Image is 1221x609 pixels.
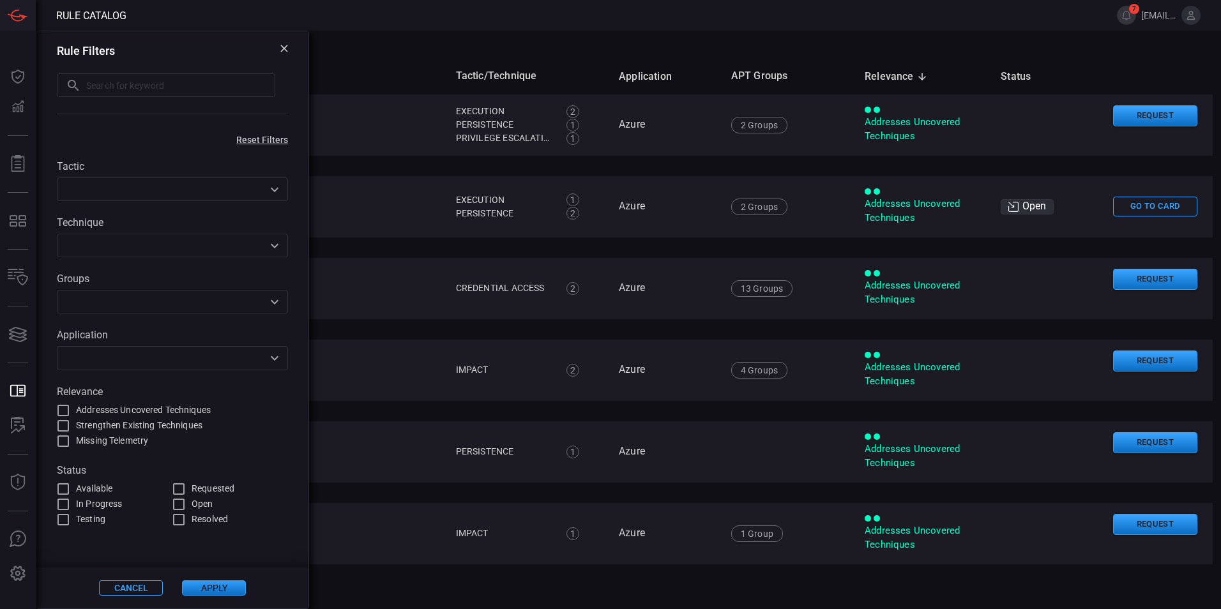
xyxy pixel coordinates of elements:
button: Open [266,237,284,255]
span: Open [192,497,213,511]
span: Status [1001,69,1047,84]
td: Azure [609,503,721,564]
div: Persistence [456,118,552,132]
span: Rule Catalog [56,10,126,22]
button: 7 [1117,6,1136,25]
div: Impact [456,527,552,540]
button: Preferences [3,559,33,589]
label: Relevance [57,386,288,398]
button: Detections [3,92,33,123]
div: 13 Groups [731,280,793,297]
button: Open [266,293,284,311]
div: 2 [566,282,579,295]
span: Testing [76,513,105,526]
button: Dashboard [3,61,33,92]
span: Addresses Uncovered Techniques [76,403,211,417]
div: Addresses Uncovered Techniques [865,279,980,306]
div: 2 [566,207,579,220]
div: Privilege Escalation [456,132,552,145]
div: 1 [566,119,579,132]
button: Open [266,349,284,367]
span: 7 [1129,4,1139,14]
td: Azure [609,340,721,401]
th: APT Groups [721,58,854,94]
div: Impact [456,363,552,377]
td: Azure [609,94,721,156]
div: Execution [456,105,552,118]
span: Strengthen Existing Techniques [76,419,202,432]
div: 1 [566,132,579,145]
label: Status [57,464,288,476]
button: Reset Filters [216,135,308,145]
span: [EMAIL_ADDRESS][DOMAIN_NAME] [1141,10,1176,20]
div: Addresses Uncovered Techniques [865,361,980,388]
button: Request [1113,105,1197,126]
div: 1 [566,527,579,540]
button: Request [1113,514,1197,535]
label: Tactic [57,160,288,172]
span: Available [76,482,112,495]
h3: Rule Filters [57,44,115,57]
span: Missing Telemetry [76,434,148,447]
th: Tactic/Technique [446,58,609,94]
button: Open [266,181,284,199]
div: Addresses Uncovered Techniques [865,524,980,552]
button: Ask Us A Question [3,524,33,555]
button: Cancel [99,580,163,596]
button: Threat Intelligence [3,467,33,498]
button: Rule Catalog [3,376,33,407]
span: Relevance [865,69,930,84]
button: Cards [3,319,33,350]
div: 2 Groups [731,199,787,215]
div: Addresses Uncovered Techniques [865,442,980,470]
button: Request [1113,432,1197,453]
div: Addresses Uncovered Techniques [865,116,980,143]
span: In Progress [76,497,122,511]
button: Go To Card [1113,197,1197,216]
div: 2 [566,105,579,118]
div: 4 Groups [731,362,787,379]
td: Azure [609,176,721,237]
input: Search for keyword [86,73,275,97]
button: Reports [3,149,33,179]
div: Addresses Uncovered Techniques [865,197,980,225]
button: Apply [182,580,246,596]
div: 1 [566,446,579,458]
button: Request [1113,269,1197,290]
label: Groups [57,273,288,285]
button: Request [1113,350,1197,372]
div: Credential Access [456,282,552,295]
td: Azure [609,258,721,319]
span: Application [619,69,688,84]
label: Application [57,329,288,341]
div: 1 Group [731,525,783,542]
button: MITRE - Detection Posture [3,206,33,236]
div: Persistence [456,207,552,220]
span: Resolved [192,513,228,526]
td: Azure [609,421,721,483]
button: ALERT ANALYSIS [3,410,33,441]
label: Technique [57,216,288,229]
div: Persistence [456,445,552,458]
div: Execution [456,193,552,207]
button: Inventory [3,262,33,293]
div: 1 [566,193,579,206]
div: 2 [566,364,579,377]
span: Requested [192,482,234,495]
div: Open [1001,199,1054,214]
div: 2 Groups [731,117,787,133]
